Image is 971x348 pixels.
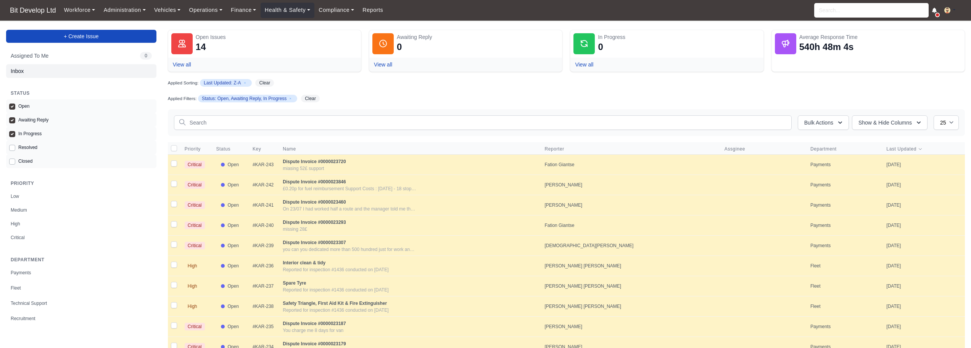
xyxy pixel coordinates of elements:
td: [DATE] [882,256,965,276]
span: Assigned To Me [11,52,48,60]
td: [DATE] [882,235,965,256]
td: Payments [806,316,882,337]
div: In Progress [598,33,760,41]
span: Clear [301,95,320,102]
div: On 23/07 I had worked half a route and the manager told me that they would give me £100 and you h... [283,206,416,212]
span: Open [228,262,239,270]
div: You charge me 8 days for van [283,327,416,333]
span: Clear [255,79,274,87]
div: Dispute Invoice #0000023307 [283,239,416,246]
a: Recruitment [6,312,156,325]
span: Open [228,181,239,189]
a: Finance [227,3,261,18]
div: Safety Triangle, First Aid Kit & Fire Extinguisher [283,299,416,307]
button: Clear [299,94,322,103]
a: Workforce [60,3,100,18]
td: [PERSON_NAME] [540,195,720,215]
div: miasing 52£ support [283,165,416,172]
span: Status: Open, Awaiting Reply, In Progress [198,95,297,102]
span: Reporter [544,146,715,152]
td: [PERSON_NAME] [PERSON_NAME] [540,256,720,276]
h3: Status [6,90,156,96]
h3: Priority [6,180,156,186]
span: Open [228,323,239,330]
td: #KAR-235 [248,316,278,337]
span: Department [810,146,837,152]
td: [DATE] [882,296,965,316]
span: High [11,220,20,228]
td: Fleet [806,276,882,296]
td: #KAR-240 [248,215,278,235]
div: Dispute Invoice #0000023460 [283,198,416,206]
button: Show & Hide Columns [852,115,928,130]
div: Dispute Invoice #0000023720 [283,158,416,165]
span: Open [228,201,239,209]
span: Last Updated: Z-A [200,79,251,87]
div: Dispute Invoice #0000023846 [283,178,416,186]
span: Payments [11,269,31,277]
span: Bit Develop Ltd [6,3,60,18]
span: Critical [185,242,205,249]
span: High [185,262,200,270]
span: Status [216,146,231,152]
td: [DATE] [882,276,965,296]
td: [PERSON_NAME] [PERSON_NAME] [540,296,720,316]
span: Low [11,193,19,200]
span: Inbox [11,67,24,75]
button: Status [216,146,237,152]
div: Interior clean & tidy [283,259,416,267]
input: Search... [814,3,929,18]
a: Operations [185,3,226,18]
button: Clear [253,78,276,87]
div: 0 [598,41,603,53]
td: Payments [806,215,882,235]
span: Critical [185,222,205,229]
a: Payments [6,266,156,280]
td: [DEMOGRAPHIC_DATA][PERSON_NAME] [540,235,720,256]
h3: Department [6,257,156,263]
span: Open [228,303,239,310]
button: Bulk Actions [798,115,849,130]
label: Open [18,102,29,110]
div: Dispute Invoice #0000023293 [283,219,416,226]
span: Open [228,282,239,290]
a: View all [575,62,593,68]
a: Low [6,189,156,203]
button: Department [810,146,843,152]
div: Dispute Invoice #0000023179 [283,340,416,348]
span: Recruitment [11,315,35,322]
td: [DATE] [882,215,965,235]
div: Reported for inspection #1436 conducted on [DATE] [283,307,416,313]
td: [DATE] [882,175,965,195]
span: Fleet [11,284,21,292]
td: Fation Giantse [540,215,720,235]
div: Reported for inspection #1436 conducted on [DATE] [283,267,416,273]
span: Critical [185,161,205,168]
span: Critical [185,181,205,189]
span: High [185,282,200,290]
span: Critical [11,234,25,241]
td: [DATE] [882,154,965,175]
td: #KAR-236 [248,256,278,276]
span: Medium [11,206,27,214]
div: 14 [196,41,206,53]
td: #KAR-241 [248,195,278,215]
div: Dispute Invoice #0000023187 [283,320,416,327]
a: High [6,217,156,231]
button: + Create Issue [6,30,156,43]
div: 540h 48m 4s [799,41,854,53]
a: Compliance [314,3,358,18]
div: £0.20p for fuel reimbursement Support Costs : [DATE] - 18 stops. [DATE] - 15 stops. [DATE] - 35 s... [283,186,416,192]
span: Open [228,242,239,249]
a: Health & Safety [261,3,315,18]
a: Fleet [6,281,156,295]
td: [DATE] [882,316,965,337]
label: In Progress [18,130,42,138]
a: Critical [6,231,156,244]
small: Applied Filters: [168,96,196,101]
td: Fation Giantse [540,154,720,175]
a: View all [374,62,392,68]
span: Technical Support [11,299,47,307]
button: Last Updated [886,146,923,152]
a: Medium [6,203,156,217]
